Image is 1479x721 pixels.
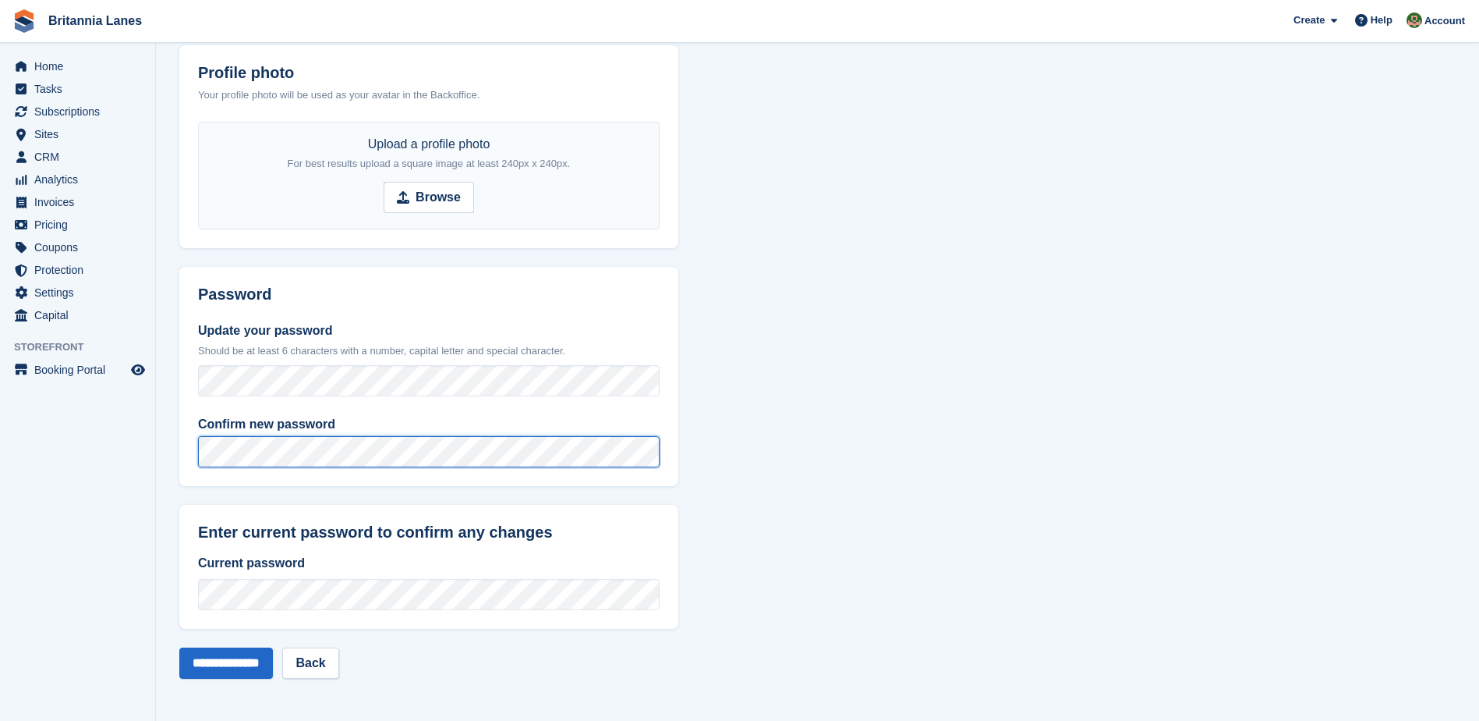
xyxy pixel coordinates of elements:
[198,524,660,542] h2: Enter current password to confirm any changes
[34,304,128,326] span: Capital
[198,286,660,304] h2: Password
[8,359,147,381] a: menu
[42,8,148,34] a: Britannia Lanes
[8,146,147,168] a: menu
[8,259,147,281] a: menu
[288,158,571,169] span: For best results upload a square image at least 240px x 240px.
[8,304,147,326] a: menu
[34,169,128,190] span: Analytics
[34,259,128,281] span: Protection
[198,321,660,340] label: Update your password
[198,343,660,359] p: Should be at least 6 characters with a number, capital letter and special character.
[34,359,128,381] span: Booking Portal
[384,182,474,213] input: Browse
[1406,12,1422,28] img: Sam Wooldridge
[34,78,128,100] span: Tasks
[416,188,461,207] strong: Browse
[198,87,660,103] div: Your profile photo will be used as your avatar in the Backoffice.
[8,78,147,100] a: menu
[282,648,338,679] a: Back
[34,123,128,145] span: Sites
[34,214,128,236] span: Pricing
[8,101,147,123] a: menu
[8,214,147,236] a: menu
[129,360,147,379] a: Preview store
[8,123,147,145] a: menu
[198,415,660,434] label: Confirm new password
[34,191,128,213] span: Invoices
[8,55,147,77] a: menu
[12,9,36,33] img: stora-icon-8386f47178a22dfd0bd8f6a31ec36ba5ce8667c1dd55bd0f319d3a0aa187defe.svg
[198,554,660,573] label: Current password
[34,101,128,123] span: Subscriptions
[198,64,660,82] label: Profile photo
[288,135,571,172] div: Upload a profile photo
[8,236,147,258] a: menu
[1424,13,1465,29] span: Account
[1293,12,1325,28] span: Create
[8,191,147,213] a: menu
[34,236,128,258] span: Coupons
[1371,12,1392,28] span: Help
[34,146,128,168] span: CRM
[8,169,147,190] a: menu
[8,282,147,304] a: menu
[14,339,155,355] span: Storefront
[34,55,128,77] span: Home
[34,282,128,304] span: Settings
